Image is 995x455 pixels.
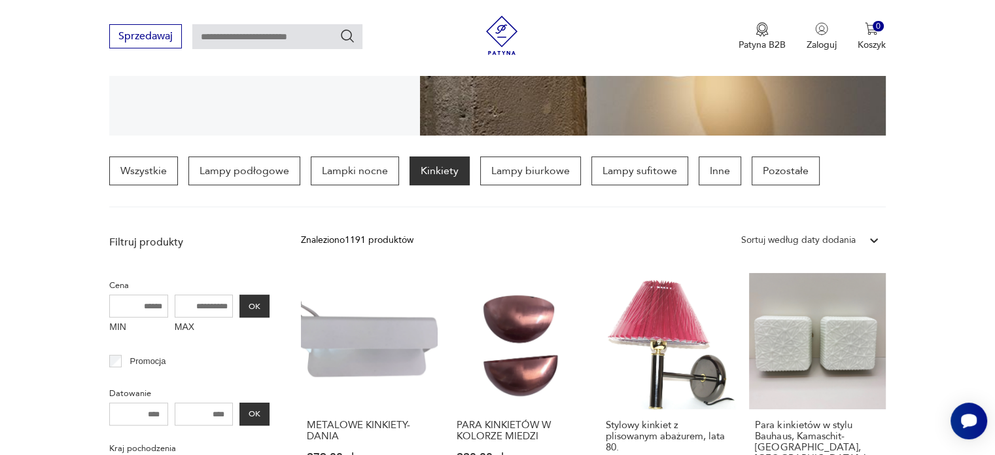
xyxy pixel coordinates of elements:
[865,22,878,35] img: Ikona koszyka
[109,278,270,293] p: Cena
[699,156,741,185] a: Inne
[807,39,837,51] p: Zaloguj
[239,403,270,426] button: OK
[239,295,270,318] button: OK
[741,233,856,247] div: Sortuj według daty dodania
[109,156,178,185] a: Wszystkie
[340,28,355,44] button: Szukaj
[815,22,828,35] img: Ikonka użytkownika
[858,22,886,51] button: 0Koszyk
[591,156,688,185] a: Lampy sufitowe
[175,318,234,338] label: MAX
[739,39,786,51] p: Patyna B2B
[606,420,730,453] h3: Stylowy kinkiet z plisowanym abażurem, lata 80.
[109,235,270,249] p: Filtruj produkty
[410,156,470,185] a: Kinkiety
[301,233,413,247] div: Znaleziono 1191 produktów
[739,22,786,51] a: Ikona medaluPatyna B2B
[311,156,399,185] a: Lampki nocne
[752,156,820,185] a: Pozostałe
[739,22,786,51] button: Patyna B2B
[130,354,166,369] p: Promocja
[307,420,431,442] h3: METALOWE KINKIETY- DANIA
[873,21,884,32] div: 0
[858,39,886,51] p: Koszyk
[807,22,837,51] button: Zaloguj
[109,318,168,338] label: MIN
[482,16,521,55] img: Patyna - sklep z meblami i dekoracjami vintage
[109,386,270,401] p: Datowanie
[457,420,581,442] h3: PARA KINKIETÓW W KOLORZE MIEDZI
[109,24,182,48] button: Sprzedawaj
[480,156,581,185] a: Lampy biurkowe
[188,156,300,185] a: Lampy podłogowe
[951,403,987,439] iframe: Smartsupp widget button
[109,33,182,42] a: Sprzedawaj
[756,22,769,37] img: Ikona medalu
